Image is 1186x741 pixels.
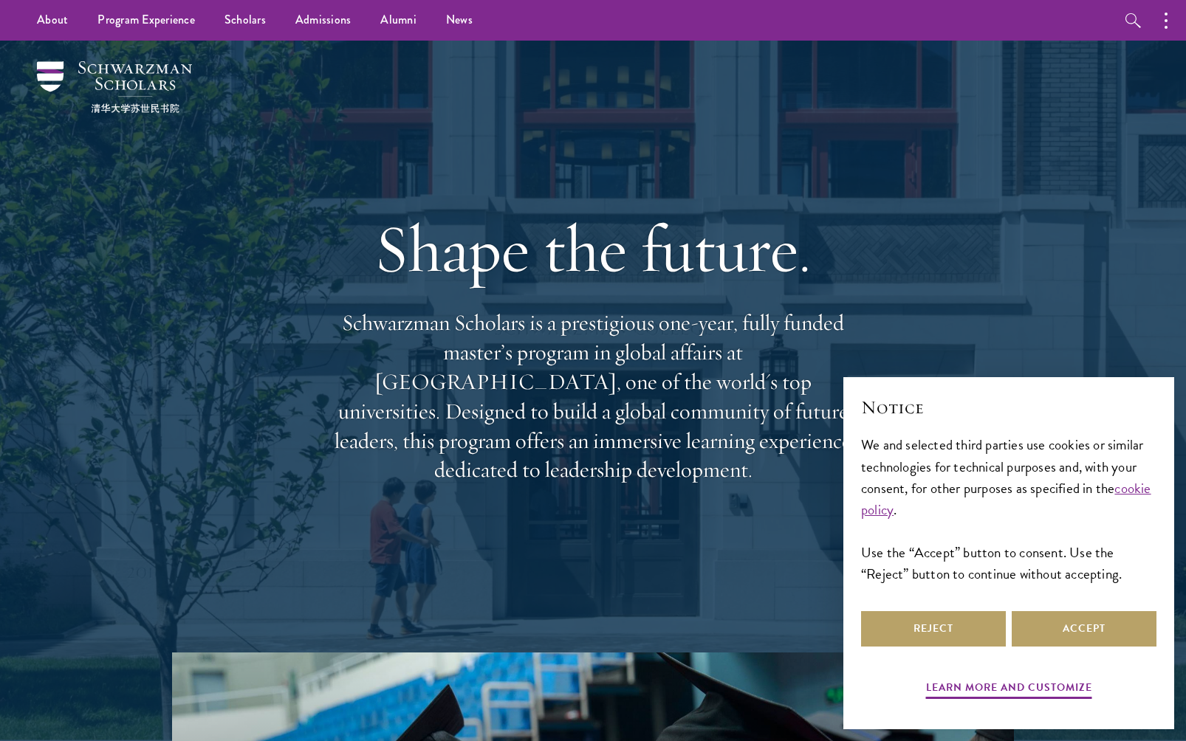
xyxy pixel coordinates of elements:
[327,309,859,485] p: Schwarzman Scholars is a prestigious one-year, fully funded master’s program in global affairs at...
[926,678,1092,701] button: Learn more and customize
[37,61,192,113] img: Schwarzman Scholars
[861,478,1151,520] a: cookie policy
[861,611,1006,647] button: Reject
[1012,611,1156,647] button: Accept
[861,395,1156,420] h2: Notice
[327,207,859,290] h1: Shape the future.
[861,434,1156,584] div: We and selected third parties use cookies or similar technologies for technical purposes and, wit...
